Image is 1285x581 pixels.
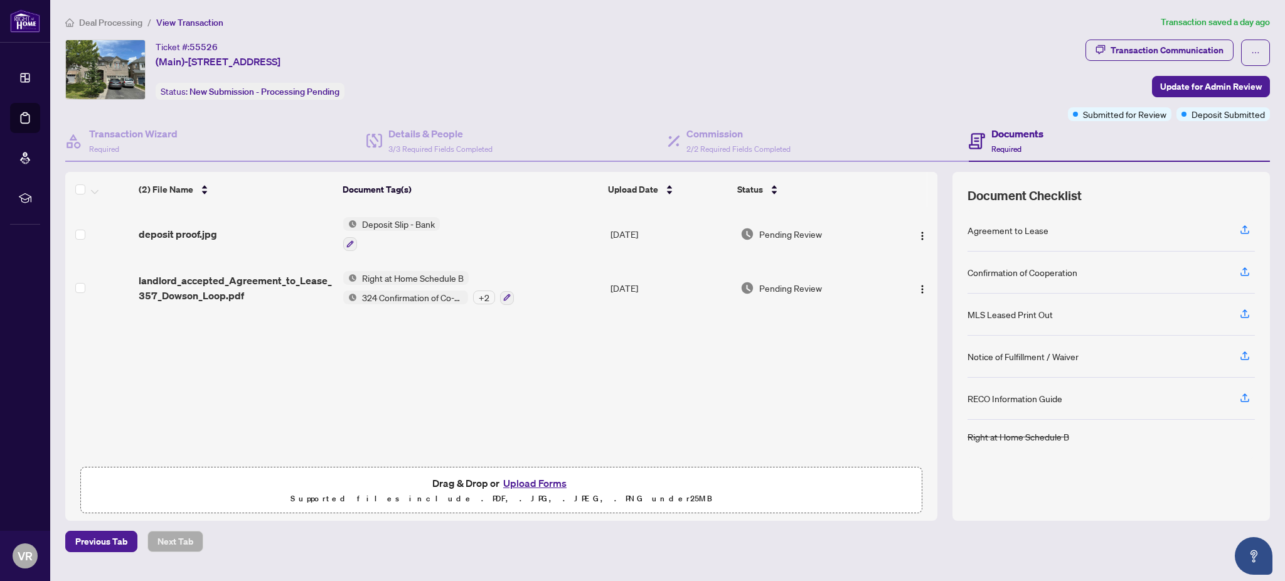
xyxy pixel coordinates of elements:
[139,273,333,303] span: landlord_accepted_Agreement_to_Lease_357_Dowson_Loop.pdf
[343,217,357,231] img: Status Icon
[432,475,570,491] span: Drag & Drop or
[1235,537,1272,575] button: Open asap
[1160,77,1262,97] span: Update for Admin Review
[156,40,218,54] div: Ticket #:
[388,126,493,141] h4: Details & People
[139,183,193,196] span: (2) File Name
[156,17,223,28] span: View Transaction
[968,430,1069,444] div: Right at Home Schedule B
[608,183,658,196] span: Upload Date
[737,183,763,196] span: Status
[147,15,151,29] li: /
[343,217,440,251] button: Status IconDeposit Slip - Bank
[156,54,280,69] span: (Main)-[STREET_ADDRESS]
[10,9,40,33] img: logo
[88,491,914,506] p: Supported files include .PDF, .JPG, .JPEG, .PNG under 25 MB
[338,172,603,207] th: Document Tag(s)
[991,144,1021,154] span: Required
[473,290,495,304] div: + 2
[605,207,735,261] td: [DATE]
[732,172,890,207] th: Status
[1192,107,1265,121] span: Deposit Submitted
[1111,40,1224,60] div: Transaction Communication
[147,531,203,552] button: Next Tab
[686,126,791,141] h4: Commission
[65,531,137,552] button: Previous Tab
[134,172,337,207] th: (2) File Name
[89,144,119,154] span: Required
[740,281,754,295] img: Document Status
[603,172,732,207] th: Upload Date
[79,17,142,28] span: Deal Processing
[968,265,1077,279] div: Confirmation of Cooperation
[1083,107,1166,121] span: Submitted for Review
[66,40,145,99] img: IMG-N12376032_1.jpg
[139,227,217,242] span: deposit proof.jpg
[89,126,178,141] h4: Transaction Wizard
[968,223,1048,237] div: Agreement to Lease
[499,475,570,491] button: Upload Forms
[740,227,754,241] img: Document Status
[156,83,344,100] div: Status:
[1161,15,1270,29] article: Transaction saved a day ago
[81,467,922,514] span: Drag & Drop orUpload FormsSupported files include .PDF, .JPG, .JPEG, .PNG under25MB
[759,227,822,241] span: Pending Review
[968,349,1079,363] div: Notice of Fulfillment / Waiver
[357,290,468,304] span: 324 Confirmation of Co-operation and Representation - Tenant/Landlord
[968,307,1053,321] div: MLS Leased Print Out
[357,217,440,231] span: Deposit Slip - Bank
[18,547,33,565] span: VR
[189,86,339,97] span: New Submission - Processing Pending
[917,231,927,241] img: Logo
[968,392,1062,405] div: RECO Information Guide
[1152,76,1270,97] button: Update for Admin Review
[912,224,932,244] button: Logo
[75,531,127,552] span: Previous Tab
[189,41,218,53] span: 55526
[1085,40,1234,61] button: Transaction Communication
[991,126,1043,141] h4: Documents
[388,144,493,154] span: 3/3 Required Fields Completed
[968,187,1082,205] span: Document Checklist
[65,18,74,27] span: home
[759,281,822,295] span: Pending Review
[1251,48,1260,57] span: ellipsis
[917,284,927,294] img: Logo
[912,278,932,298] button: Logo
[343,271,514,305] button: Status IconRight at Home Schedule BStatus Icon324 Confirmation of Co-operation and Representation...
[343,271,357,285] img: Status Icon
[686,144,791,154] span: 2/2 Required Fields Completed
[357,271,469,285] span: Right at Home Schedule B
[605,261,735,315] td: [DATE]
[343,290,357,304] img: Status Icon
